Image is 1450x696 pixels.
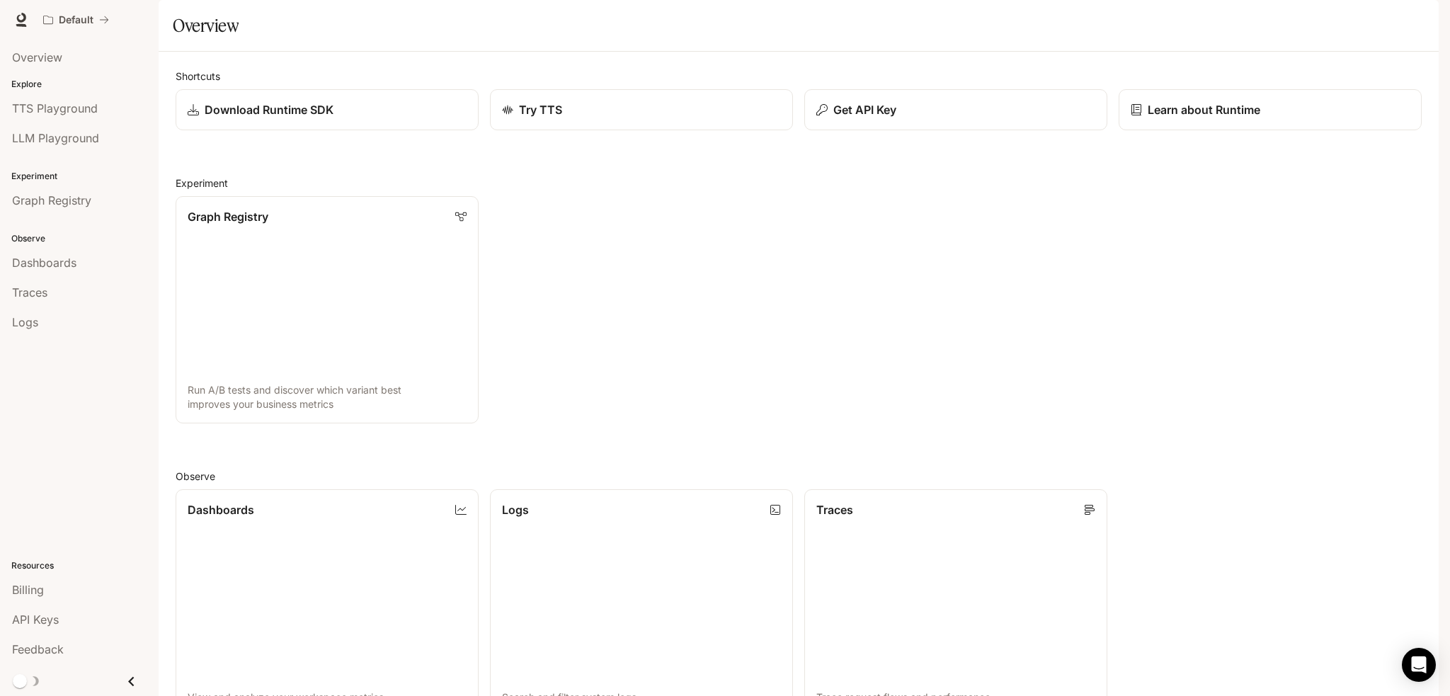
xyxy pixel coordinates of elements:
[519,101,562,118] p: Try TTS
[176,89,479,130] a: Download Runtime SDK
[188,208,268,225] p: Graph Registry
[205,101,333,118] p: Download Runtime SDK
[816,501,853,518] p: Traces
[176,469,1422,484] h2: Observe
[173,11,239,40] h1: Overview
[833,101,896,118] p: Get API Key
[59,14,93,26] p: Default
[502,501,529,518] p: Logs
[37,6,115,34] button: All workspaces
[490,89,793,130] a: Try TTS
[188,501,254,518] p: Dashboards
[1402,648,1436,682] div: Open Intercom Messenger
[176,176,1422,190] h2: Experiment
[804,89,1107,130] button: Get API Key
[176,196,479,423] a: Graph RegistryRun A/B tests and discover which variant best improves your business metrics
[1148,101,1260,118] p: Learn about Runtime
[1119,89,1422,130] a: Learn about Runtime
[176,69,1422,84] h2: Shortcuts
[188,383,467,411] p: Run A/B tests and discover which variant best improves your business metrics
